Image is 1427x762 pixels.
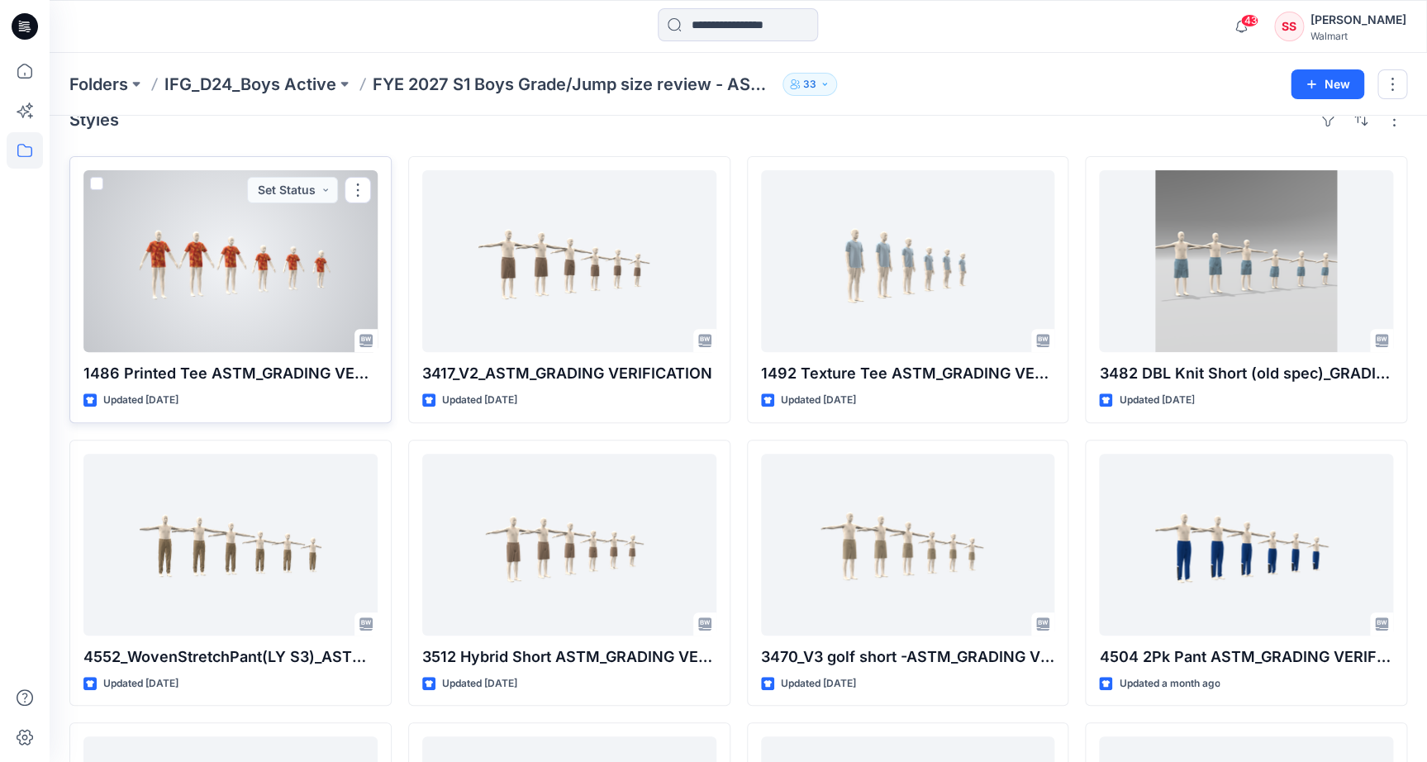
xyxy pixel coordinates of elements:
p: 3482 DBL Knit Short (old spec)_GRADING VERIFICATION2 [1099,362,1393,385]
p: 4504 2Pk Pant ASTM_GRADING VERIFICATION [1099,645,1393,669]
a: 3470_V3 golf short -ASTM_GRADING VERIFICATION1 [761,454,1055,636]
p: Updated [DATE] [781,392,856,409]
a: 3417_V2_ASTM_GRADING VERIFICATION [422,170,716,352]
h4: Styles [69,110,119,130]
p: FYE 2027 S1 Boys Grade/Jump size review - ASTM grades [373,73,776,96]
a: Folders [69,73,128,96]
a: 4552_WovenStretchPant(LY S3)_ASTM_GRADING VERIFICATION [83,454,378,636]
span: 43 [1240,14,1258,27]
p: Updated [DATE] [442,392,517,409]
p: Updated [DATE] [442,675,517,693]
p: Updated [DATE] [1119,392,1194,409]
p: Updated a month ago [1119,675,1220,693]
button: New [1291,69,1364,99]
a: 3512 Hybrid Short ASTM_GRADING VERIFICATION [422,454,716,636]
button: 33 [782,73,837,96]
p: 3512 Hybrid Short ASTM_GRADING VERIFICATION [422,645,716,669]
p: Updated [DATE] [781,675,856,693]
p: 3470_V3 golf short -ASTM_GRADING VERIFICATION1 [761,645,1055,669]
p: Updated [DATE] [103,675,178,693]
a: 1492 Texture Tee ASTM_GRADING VERIFICATION [761,170,1055,352]
p: 33 [803,75,816,93]
a: IFG_D24_Boys Active [164,73,336,96]
p: 3417_V2_ASTM_GRADING VERIFICATION [422,362,716,385]
p: 1486 Printed Tee ASTM_GRADING VERIFICATION [83,362,378,385]
p: Updated [DATE] [103,392,178,409]
a: 3482 DBL Knit Short (old spec)_GRADING VERIFICATION2 [1099,170,1393,352]
a: 1486 Printed Tee ASTM_GRADING VERIFICATION [83,170,378,352]
p: 4552_WovenStretchPant(LY S3)_ASTM_GRADING VERIFICATION [83,645,378,669]
a: 4504 2Pk Pant ASTM_GRADING VERIFICATION [1099,454,1393,636]
p: 1492 Texture Tee ASTM_GRADING VERIFICATION [761,362,1055,385]
div: SS [1274,12,1304,41]
div: [PERSON_NAME] [1310,10,1406,30]
div: Walmart [1310,30,1406,42]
